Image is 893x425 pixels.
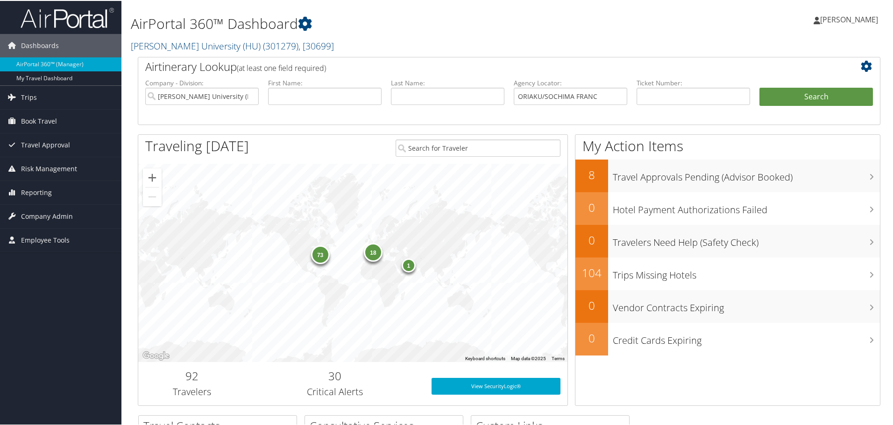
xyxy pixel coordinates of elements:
[613,198,880,216] h3: Hotel Payment Authorizations Failed
[575,264,608,280] h2: 104
[21,156,77,180] span: Risk Management
[575,191,880,224] a: 0Hotel Payment Authorizations Failed
[141,349,171,361] img: Google
[141,349,171,361] a: Open this area in Google Maps (opens a new window)
[613,230,880,248] h3: Travelers Need Help (Safety Check)
[21,33,59,56] span: Dashboards
[131,39,334,51] a: [PERSON_NAME] University (HU)
[575,135,880,155] h1: My Action Items
[145,367,239,383] h2: 92
[145,58,811,74] h2: Airtinerary Lookup
[145,384,239,397] h3: Travelers
[575,329,608,345] h2: 0
[575,257,880,289] a: 104Trips Missing Hotels
[396,139,560,156] input: Search for Traveler
[759,87,873,105] button: Search
[637,77,750,87] label: Ticket Number:
[145,135,249,155] h1: Traveling [DATE]
[21,85,37,108] span: Trips
[613,263,880,281] h3: Trips Missing Hotels
[391,77,504,87] label: Last Name:
[401,257,415,271] div: 1
[575,159,880,191] a: 8Travel Approvals Pending (Advisor Booked)
[613,328,880,346] h3: Credit Cards Expiring
[575,199,608,215] h2: 0
[432,377,560,394] a: View SecurityLogic®
[575,289,880,322] a: 0Vendor Contracts Expiring
[131,13,635,33] h1: AirPortal 360™ Dashboard
[298,39,334,51] span: , [ 30699 ]
[21,180,52,203] span: Reporting
[575,231,608,247] h2: 0
[21,204,73,227] span: Company Admin
[21,6,114,28] img: airportal-logo.png
[552,355,565,360] a: Terms (opens in new tab)
[465,355,505,361] button: Keyboard shortcuts
[21,228,70,251] span: Employee Tools
[814,5,887,33] a: [PERSON_NAME]
[311,244,329,263] div: 73
[145,77,259,87] label: Company - Division:
[575,322,880,355] a: 0Credit Cards Expiring
[21,132,70,156] span: Travel Approval
[514,77,627,87] label: Agency Locator:
[268,77,382,87] label: First Name:
[253,367,418,383] h2: 30
[613,165,880,183] h3: Travel Approvals Pending (Advisor Booked)
[575,166,608,182] h2: 8
[820,14,878,24] span: [PERSON_NAME]
[237,62,326,72] span: (at least one field required)
[21,109,57,132] span: Book Travel
[511,355,546,360] span: Map data ©2025
[253,384,418,397] h3: Critical Alerts
[575,224,880,257] a: 0Travelers Need Help (Safety Check)
[143,167,162,186] button: Zoom in
[263,39,298,51] span: ( 301279 )
[613,296,880,314] h3: Vendor Contracts Expiring
[575,297,608,313] h2: 0
[143,187,162,205] button: Zoom out
[364,242,383,261] div: 18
